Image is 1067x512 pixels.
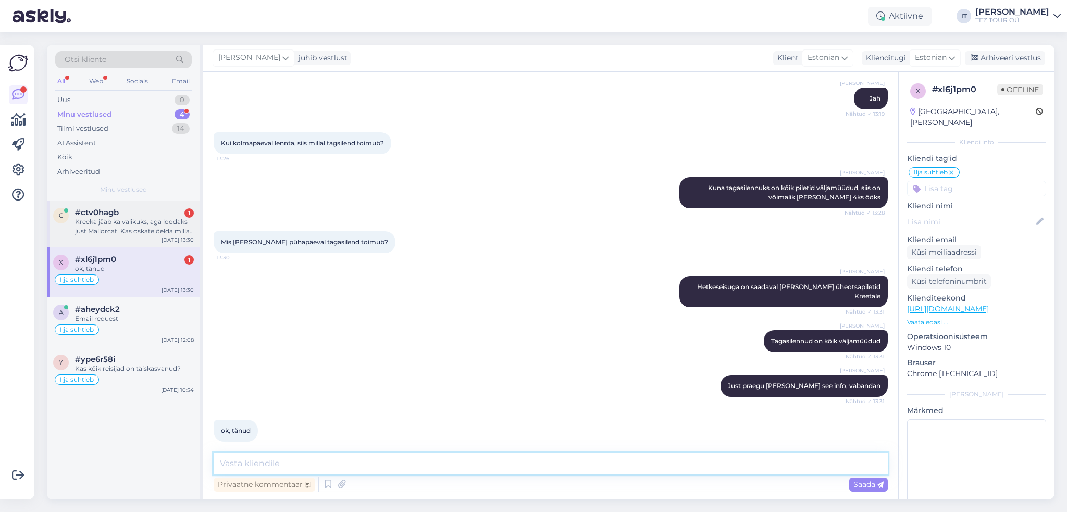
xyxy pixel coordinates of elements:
span: Estonian [915,52,947,64]
span: [PERSON_NAME] [840,322,885,330]
span: 13:30 [217,254,256,261]
span: Estonian [808,52,839,64]
span: Ilja suhtleb [60,327,94,333]
span: y [59,358,63,366]
span: Kuna tagasilennuks on kõik piletid väljamüüdud, siis on võimalik [PERSON_NAME] 4ks ööks [708,184,882,201]
div: All [55,74,67,88]
input: Lisa tag [907,181,1046,196]
div: IT [957,9,971,23]
div: juhib vestlust [294,53,348,64]
span: Minu vestlused [100,185,147,194]
span: 13:32 [217,442,256,450]
div: Privaatne kommentaar [214,478,315,492]
img: Askly Logo [8,53,28,73]
div: [DATE] 10:54 [161,386,194,394]
div: Email [170,74,192,88]
div: 1 [184,255,194,265]
div: Küsi meiliaadressi [907,245,981,259]
span: c [59,211,64,219]
p: Chrome [TECHNICAL_ID] [907,368,1046,379]
span: Tagasilennud on kõik väljamüüdud [771,337,880,345]
div: Kõik [57,152,72,163]
span: a [59,308,64,316]
div: AI Assistent [57,138,96,148]
div: [GEOGRAPHIC_DATA], [PERSON_NAME] [910,106,1036,128]
input: Lisa nimi [908,216,1034,228]
div: [DATE] 13:30 [162,286,194,294]
div: [PERSON_NAME] [975,8,1049,16]
p: Kliendi telefon [907,264,1046,274]
div: Minu vestlused [57,109,111,120]
span: Hetkeseisuga on saadaval [PERSON_NAME] üheotsapiletid Kreetale [697,283,882,300]
div: [PERSON_NAME] [907,390,1046,399]
div: Socials [125,74,150,88]
div: 0 [175,95,190,105]
span: Otsi kliente [65,54,106,65]
div: Küsi telefoninumbrit [907,274,991,289]
p: Brauser [907,357,1046,368]
div: Klienditugi [862,53,906,64]
p: Operatsioonisüsteem [907,331,1046,342]
span: [PERSON_NAME] [218,52,280,64]
span: [PERSON_NAME] [840,79,885,87]
span: Just praegu [PERSON_NAME] see info, vabandan [728,382,880,390]
div: Kreeka jääb ka valikuks, aga loodaks just Mallorcat. Kas oskate öelda millal võiks info tulla jub... [75,217,194,236]
div: [DATE] 12:08 [162,336,194,344]
span: Ilja suhtleb [60,377,94,383]
span: Ilja suhtleb [60,277,94,283]
div: Klient [773,53,799,64]
span: Nähtud ✓ 13:31 [846,308,885,316]
p: Märkmed [907,405,1046,416]
div: Email request [75,314,194,323]
div: 1 [184,208,194,218]
span: [PERSON_NAME] [840,367,885,374]
div: TEZ TOUR OÜ [975,16,1049,24]
div: Aktiivne [868,7,932,26]
div: Kas kõik reisijad on täiskasvanud? [75,364,194,373]
span: Kui kolmapäeval lennta, siis millal tagsilend toimub? [221,139,384,147]
p: Vaata edasi ... [907,318,1046,327]
div: 4 [175,109,190,120]
div: Web [87,74,105,88]
span: Nähtud ✓ 13:19 [846,110,885,118]
div: ok, tänud [75,264,194,273]
span: x [916,87,920,95]
span: x [59,258,63,266]
p: Kliendi tag'id [907,153,1046,164]
span: Nähtud ✓ 13:28 [845,209,885,217]
span: [PERSON_NAME] [840,169,885,177]
span: Ilja suhtleb [914,169,948,176]
p: Kliendi email [907,234,1046,245]
div: Tiimi vestlused [57,123,108,134]
div: [DATE] 13:30 [162,236,194,244]
p: Windows 10 [907,342,1046,353]
a: [URL][DOMAIN_NAME] [907,304,989,314]
span: Nähtud ✓ 13:31 [846,353,885,360]
span: Offline [997,84,1043,95]
span: Saada [853,480,884,489]
p: Klienditeekond [907,293,1046,304]
div: Arhiveeritud [57,167,100,177]
span: [PERSON_NAME] [840,268,885,276]
div: 14 [172,123,190,134]
span: Mis [PERSON_NAME] pühapäeval tagasilend toimub? [221,238,388,246]
span: #ype6r58i [75,355,115,364]
span: #xl6j1pm0 [75,255,116,264]
div: Uus [57,95,70,105]
span: Jah [870,94,880,102]
span: #aheydck2 [75,305,120,314]
span: #ctv0hagb [75,208,119,217]
span: ok, tänud [221,427,251,434]
span: Nähtud ✓ 13:31 [846,397,885,405]
div: # xl6j1pm0 [932,83,997,96]
a: [PERSON_NAME]TEZ TOUR OÜ [975,8,1061,24]
div: Arhiveeri vestlus [965,51,1045,65]
span: 13:26 [217,155,256,163]
div: Kliendi info [907,138,1046,147]
p: Kliendi nimi [907,201,1046,211]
